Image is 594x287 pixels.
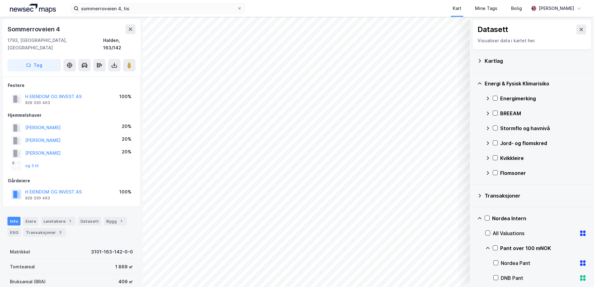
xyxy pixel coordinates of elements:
[119,188,131,196] div: 100%
[7,24,61,34] div: Sommerroveien 4
[511,5,522,12] div: Bolig
[485,57,587,65] div: Kartlag
[25,100,50,105] div: 929 330 463
[57,229,63,235] div: 3
[493,230,577,237] div: All Valuations
[7,37,103,52] div: 1793, [GEOGRAPHIC_DATA], [GEOGRAPHIC_DATA]
[104,217,127,225] div: Bygg
[79,4,237,13] input: Søk på adresse, matrikkel, gårdeiere, leietakere eller personer
[10,263,35,271] div: Tomteareal
[67,218,73,224] div: 1
[103,37,135,52] div: Halden, 163/142
[118,218,124,224] div: 1
[477,37,586,44] div: Visualiser data i kartet her.
[501,274,577,282] div: DNB Pant
[492,215,587,222] div: Nordea Intern
[7,59,61,71] button: Tag
[122,148,131,156] div: 20%
[122,135,131,143] div: 20%
[500,110,587,117] div: BREEAM
[500,139,587,147] div: Jord- og flomskred
[118,278,133,285] div: 409 ㎡
[477,25,508,34] div: Datasett
[8,112,135,119] div: Hjemmelshaver
[563,257,594,287] iframe: Chat Widget
[485,80,587,87] div: Energi & Fysisk Klimarisiko
[8,82,135,89] div: Festere
[500,95,587,102] div: Energimerking
[485,192,587,199] div: Transaksjoner
[41,217,75,225] div: Leietakere
[25,196,50,201] div: 929 330 463
[7,217,21,225] div: Info
[7,228,21,237] div: ESG
[10,248,30,256] div: Matrikkel
[115,263,133,271] div: 1 869 ㎡
[10,4,56,13] img: logo.a4113a55bc3d86da70a041830d287a7e.svg
[119,93,131,100] div: 100%
[91,248,133,256] div: 3101-163-142-0-0
[539,5,574,12] div: [PERSON_NAME]
[501,259,577,267] div: Nordea Pant
[122,123,131,130] div: 20%
[500,169,587,177] div: Flomsoner
[475,5,497,12] div: Mine Tags
[78,217,101,225] div: Datasett
[23,217,39,225] div: Eiere
[453,5,461,12] div: Kart
[500,125,587,132] div: Stormflo og havnivå
[23,228,66,237] div: Transaksjoner
[10,278,46,285] div: Bruksareal (BRA)
[8,177,135,184] div: Gårdeiere
[500,154,587,162] div: Kvikkleire
[500,244,587,252] div: Pant over 100 mNOK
